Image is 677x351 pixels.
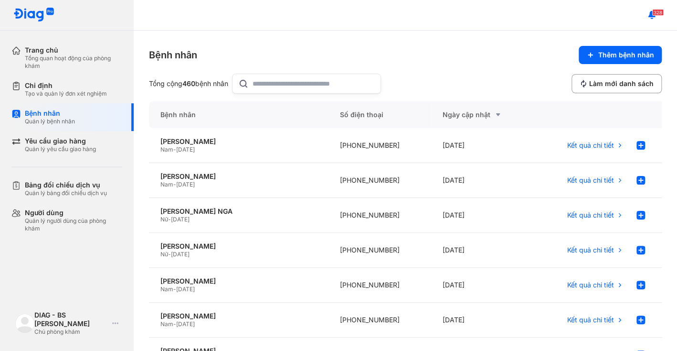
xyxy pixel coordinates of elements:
[160,277,317,285] div: [PERSON_NAME]
[160,172,317,181] div: [PERSON_NAME]
[160,251,168,258] span: Nữ
[328,101,431,128] div: Số điện thoại
[431,233,534,268] div: [DATE]
[25,118,75,125] div: Quản lý bệnh nhân
[173,181,176,188] span: -
[567,281,614,289] span: Kết quả chi tiết
[328,128,431,163] div: [PHONE_NUMBER]
[160,207,317,216] div: [PERSON_NAME] NGA
[589,79,654,88] span: Làm mới danh sách
[13,8,54,22] img: logo
[571,74,662,93] button: Làm mới danh sách
[168,251,171,258] span: -
[173,320,176,328] span: -
[25,208,122,217] div: Người dùng
[431,303,534,338] div: [DATE]
[598,51,654,59] span: Thêm bệnh nhân
[328,268,431,303] div: [PHONE_NUMBER]
[328,233,431,268] div: [PHONE_NUMBER]
[160,242,317,251] div: [PERSON_NAME]
[25,217,122,232] div: Quản lý người dùng của phòng khám
[25,145,96,153] div: Quản lý yêu cầu giao hàng
[34,311,108,328] div: DIAG - BS [PERSON_NAME]
[149,79,228,88] div: Tổng cộng bệnh nhân
[160,216,168,223] span: Nữ
[567,176,614,185] span: Kết quả chi tiết
[168,216,171,223] span: -
[176,320,195,328] span: [DATE]
[176,181,195,188] span: [DATE]
[25,137,96,145] div: Yêu cầu giao hàng
[443,109,522,121] div: Ngày cập nhật
[652,9,664,16] span: 328
[579,46,662,64] button: Thêm bệnh nhân
[34,328,108,336] div: Chủ phòng khám
[25,90,107,98] div: Tạo và quản lý đơn xét nghiệm
[149,48,197,62] div: Bệnh nhân
[431,198,534,233] div: [DATE]
[25,189,107,197] div: Quản lý bảng đối chiếu dịch vụ
[176,146,195,153] span: [DATE]
[328,163,431,198] div: [PHONE_NUMBER]
[567,246,614,254] span: Kết quả chi tiết
[173,285,176,293] span: -
[567,211,614,219] span: Kết quả chi tiết
[15,314,34,333] img: logo
[173,146,176,153] span: -
[160,312,317,320] div: [PERSON_NAME]
[171,251,190,258] span: [DATE]
[160,320,173,328] span: Nam
[160,137,317,146] div: [PERSON_NAME]
[567,316,614,324] span: Kết quả chi tiết
[160,146,173,153] span: Nam
[25,109,75,118] div: Bệnh nhân
[567,141,614,150] span: Kết quả chi tiết
[160,285,173,293] span: Nam
[431,163,534,198] div: [DATE]
[25,46,122,55] div: Trang chủ
[176,285,195,293] span: [DATE]
[25,81,107,90] div: Chỉ định
[149,101,328,128] div: Bệnh nhân
[182,79,195,88] span: 460
[25,181,107,189] div: Bảng đối chiếu dịch vụ
[431,268,534,303] div: [DATE]
[160,181,173,188] span: Nam
[431,128,534,163] div: [DATE]
[328,303,431,338] div: [PHONE_NUMBER]
[328,198,431,233] div: [PHONE_NUMBER]
[25,55,122,70] div: Tổng quan hoạt động của phòng khám
[171,216,190,223] span: [DATE]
